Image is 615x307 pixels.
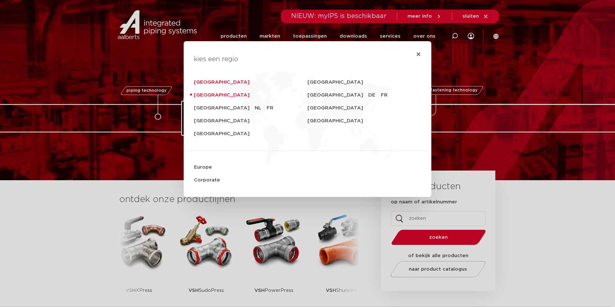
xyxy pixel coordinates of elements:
a: DE [368,91,378,99]
nav: Menu [194,76,421,187]
h4: kies een regio [194,54,421,64]
a: [GEOGRAPHIC_DATA] [194,89,307,102]
a: [GEOGRAPHIC_DATA] [307,76,421,89]
ul: [GEOGRAPHIC_DATA] [368,89,393,102]
a: Close [416,51,421,57]
ul: [GEOGRAPHIC_DATA] [255,102,273,115]
a: Corporate [194,174,421,187]
a: FR [381,91,390,99]
a: [GEOGRAPHIC_DATA] [307,115,421,127]
a: [GEOGRAPHIC_DATA] [307,89,368,102]
a: Europe [194,161,421,174]
a: NL [255,104,264,112]
a: FR [267,104,273,112]
a: [GEOGRAPHIC_DATA] [194,76,307,89]
a: [GEOGRAPHIC_DATA] [307,102,421,115]
a: [GEOGRAPHIC_DATA] [194,115,307,127]
a: [GEOGRAPHIC_DATA] [194,102,255,115]
a: [GEOGRAPHIC_DATA] [194,127,307,140]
